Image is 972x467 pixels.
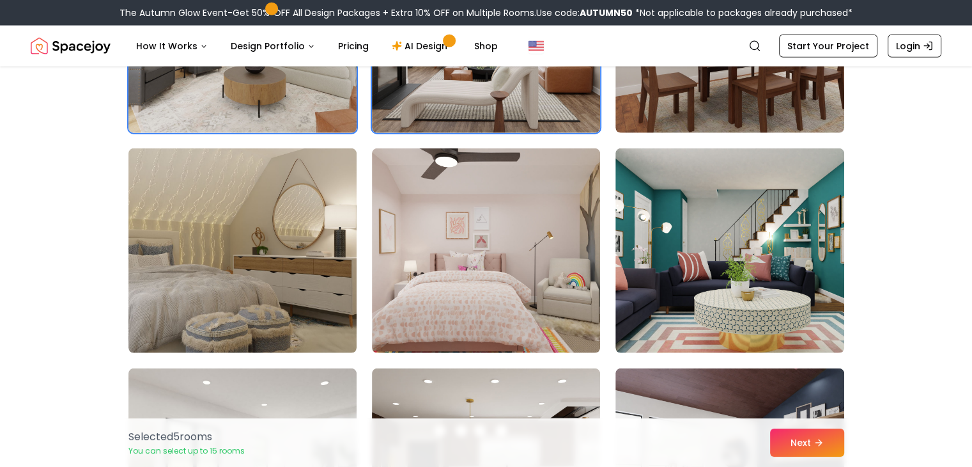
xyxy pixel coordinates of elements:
[328,33,379,59] a: Pricing
[464,33,508,59] a: Shop
[31,33,111,59] a: Spacejoy
[888,35,941,58] a: Login
[126,33,218,59] button: How It Works
[31,33,111,59] img: Spacejoy Logo
[528,38,544,54] img: United States
[615,148,844,353] img: Room room-48
[126,33,508,59] nav: Main
[633,6,852,19] span: *Not applicable to packages already purchased*
[382,33,461,59] a: AI Design
[372,148,600,353] img: Room room-47
[770,429,844,457] button: Next
[31,26,941,67] nav: Global
[120,6,852,19] div: The Autumn Glow Event-Get 50% OFF All Design Packages + Extra 10% OFF on Multiple Rooms.
[580,6,633,19] b: AUTUMN50
[779,35,877,58] a: Start Your Project
[128,148,357,353] img: Room room-46
[536,6,633,19] span: Use code:
[128,429,245,445] p: Selected 5 room s
[128,446,245,456] p: You can select up to 15 rooms
[220,33,325,59] button: Design Portfolio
